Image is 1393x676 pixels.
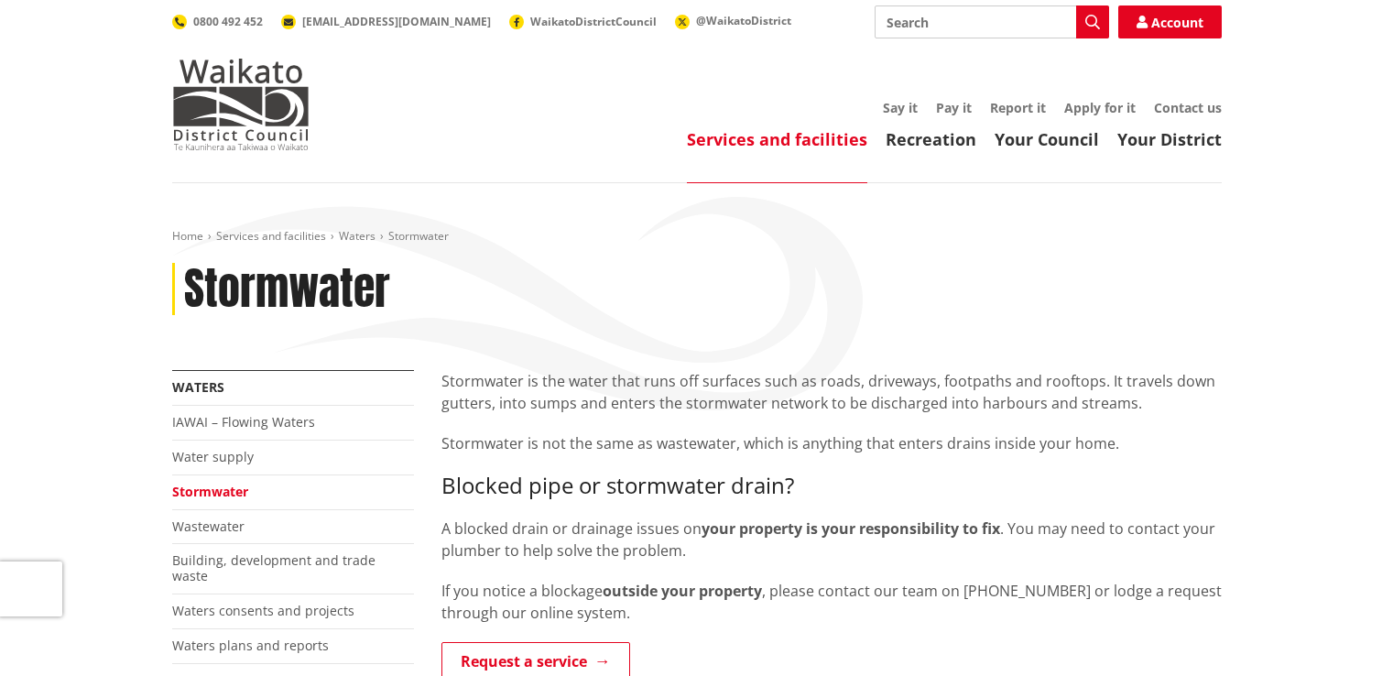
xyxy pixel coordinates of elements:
[184,263,390,316] h1: Stormwater
[172,637,329,654] a: Waters plans and reports
[696,13,791,28] span: @WaikatoDistrict
[995,128,1099,150] a: Your Council
[172,448,254,465] a: Water supply
[702,518,1000,539] strong: your property is your responsibility to fix
[172,14,263,29] a: 0800 492 452
[441,370,1222,414] p: Stormwater is the water that runs off surfaces such as roads, driveways, footpaths and rooftops. ...
[1154,99,1222,116] a: Contact us
[1117,128,1222,150] a: Your District
[875,5,1109,38] input: Search input
[603,581,762,601] strong: outside your property
[509,14,657,29] a: WaikatoDistrictCouncil
[172,413,315,431] a: IAWAI – Flowing Waters
[172,551,375,584] a: Building, development and trade waste
[1118,5,1222,38] a: Account
[339,228,375,244] a: Waters
[281,14,491,29] a: [EMAIL_ADDRESS][DOMAIN_NAME]
[172,59,310,150] img: Waikato District Council - Te Kaunihera aa Takiwaa o Waikato
[530,14,657,29] span: WaikatoDistrictCouncil
[687,128,867,150] a: Services and facilities
[883,99,918,116] a: Say it
[441,518,1222,562] p: A blocked drain or drainage issues on . You may need to contact your plumber to help solve the pr...
[675,13,791,28] a: @WaikatoDistrict
[1064,99,1136,116] a: Apply for it
[172,229,1222,245] nav: breadcrumb
[441,473,1222,499] h3: Blocked pipe or stormwater drain?
[172,518,245,535] a: Wastewater
[990,99,1046,116] a: Report it
[172,228,203,244] a: Home
[172,602,354,619] a: Waters consents and projects
[216,228,326,244] a: Services and facilities
[441,432,1222,454] p: Stormwater is not the same as wastewater, which is anything that enters drains inside your home.
[886,128,976,150] a: Recreation
[441,580,1222,624] p: If you notice a blockage , please contact our team on [PHONE_NUMBER] or lodge a request through o...
[172,483,248,500] a: Stormwater
[302,14,491,29] span: [EMAIL_ADDRESS][DOMAIN_NAME]
[172,378,224,396] a: Waters
[193,14,263,29] span: 0800 492 452
[936,99,972,116] a: Pay it
[388,228,449,244] span: Stormwater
